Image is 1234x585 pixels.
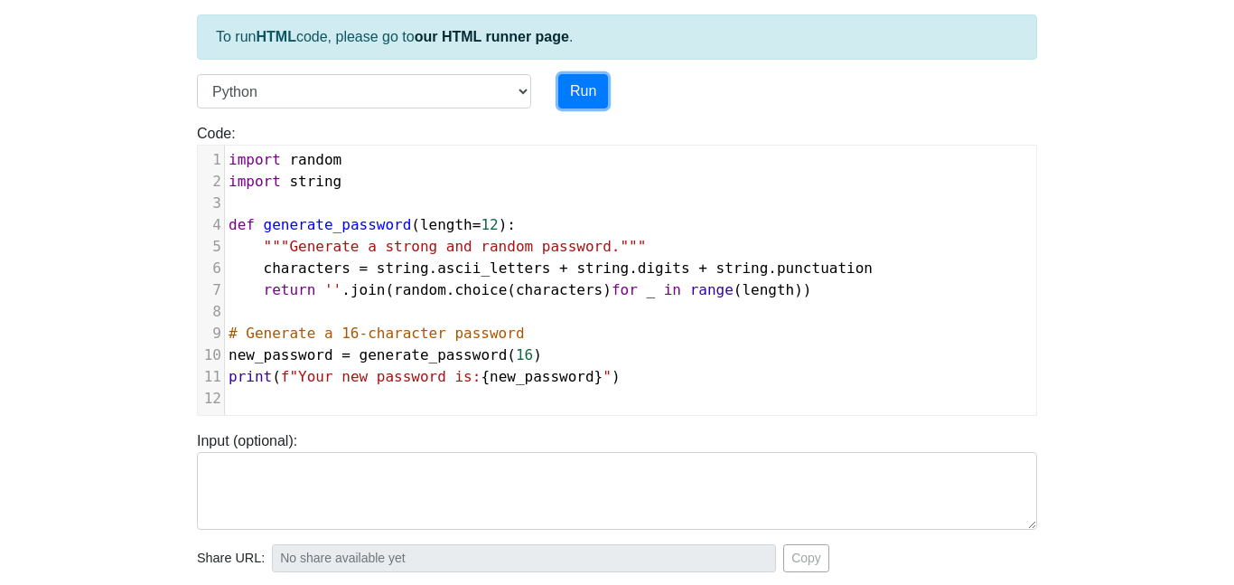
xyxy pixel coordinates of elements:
span: characters [264,259,351,277]
span: ( ) [229,346,542,363]
div: 3 [198,193,224,214]
div: Code: [183,123,1051,416]
div: 5 [198,236,224,258]
span: join [351,281,386,298]
span: ascii_letters [437,259,550,277]
span: + [559,259,568,277]
span: ( ): [229,216,516,233]
div: 11 [198,366,224,388]
span: import [229,151,281,168]
span: choice [454,281,507,298]
span: characters [516,281,603,298]
div: 10 [198,344,224,366]
span: _ [646,281,655,298]
button: Run [558,74,608,109]
span: + [698,259,707,277]
span: . . . [229,259,873,277]
span: f"Your new password is: [281,368,481,385]
span: string [716,259,769,277]
span: def [229,216,255,233]
div: 4 [198,214,224,236]
div: 6 [198,258,224,279]
span: '' [324,281,341,298]
div: To run code, please go to . [197,14,1037,60]
span: length [742,281,794,298]
span: print [229,368,272,385]
span: = [360,259,369,277]
span: random [394,281,446,298]
span: string [377,259,429,277]
span: new_password [229,346,333,363]
span: new_password [490,368,594,385]
span: " [603,368,612,385]
span: = [341,346,351,363]
span: """Generate a strong and random password.""" [264,238,647,255]
span: punctuation [777,259,873,277]
span: . ( . ( ) ( )) [229,281,812,298]
span: string [289,173,341,190]
span: return [264,281,316,298]
div: 7 [198,279,224,301]
div: 9 [198,323,224,344]
div: 12 [198,388,224,410]
strong: HTML [256,29,295,44]
input: No share available yet [272,544,776,572]
span: Share URL: [197,549,265,569]
span: import [229,173,281,190]
span: digits [638,259,690,277]
div: 8 [198,301,224,323]
span: string [576,259,629,277]
span: 16 [516,346,533,363]
span: = [472,216,481,233]
div: 2 [198,171,224,193]
div: Input (optional): [183,430,1051,530]
a: our HTML runner page [415,29,569,44]
span: for [612,281,638,298]
span: in [664,281,681,298]
span: ( { } ) [229,368,621,385]
span: generate_password [264,216,412,233]
span: 12 [481,216,498,233]
span: generate_password [360,346,508,363]
span: # Generate a 16-character password [229,325,525,342]
span: random [289,151,341,168]
button: Copy [783,544,829,572]
span: length [420,216,472,233]
span: range [690,281,734,298]
div: 1 [198,149,224,171]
